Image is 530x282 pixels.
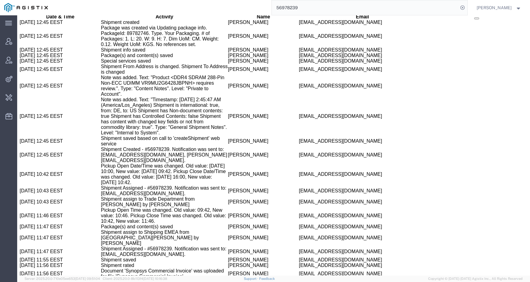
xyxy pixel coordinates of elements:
td: Shipment saved [84,242,211,247]
span: [EMAIL_ADDRESS][DOMAIN_NAME] [282,184,365,189]
td: [PERSON_NAME] [211,148,282,170]
input: Search for shipment number, reference number [272,0,458,15]
span: [EMAIL_ADDRESS][DOMAIN_NAME] [282,256,365,261]
td: Shipment info saved [84,32,211,37]
td: Shipment Assigned - #56978239. Notification was sent to: [EMAIL_ADDRESS][DOMAIN_NAME]. [84,231,211,242]
td: [DATE] 12:45 EEST [2,43,84,48]
td: [PERSON_NAME] [211,181,282,192]
td: [PERSON_NAME] [211,170,282,181]
iframe: FS Legacy Container [17,15,530,276]
td: Shipment From Address is changed. Shipment To Address is changed [84,48,211,60]
span: [EMAIL_ADDRESS][DOMAIN_NAME] [282,37,365,43]
td: Special services saved [84,43,211,48]
td: Shipment created [84,4,211,10]
span: [EMAIL_ADDRESS][DOMAIN_NAME] [282,43,365,48]
span: Copyright © [DATE]-[DATE] Agistix Inc., All Rights Reserved [428,276,523,281]
td: Note was added. Text: "Timestamp: [DATE] 2:45:47 AM (America/Los_Angeles) Shipment is internation... [84,82,211,120]
td: [PERSON_NAME] [211,253,282,264]
td: [DATE] 11:55 EEST [2,242,84,247]
td: [DATE] 11:47 EEST [2,209,84,214]
td: [PERSON_NAME] [211,43,282,48]
span: [EMAIL_ADDRESS][DOMAIN_NAME] [282,198,365,203]
span: [EMAIL_ADDRESS][DOMAIN_NAME] [282,220,365,225]
td: Shipment assign to Shipping EMEA from [GEOGRAPHIC_DATA][PERSON_NAME] by [PERSON_NAME] [84,214,211,231]
span: Client: 2025.20.0-8b113f4 [103,277,167,280]
span: [EMAIL_ADDRESS][DOMAIN_NAME] [282,156,365,161]
span: Kate Petrenko [477,4,512,11]
td: Pickup Open Time was changed. Old value: 09:42, New value: 10:46. Pickup Close Time was changed. ... [84,192,211,209]
td: [PERSON_NAME] [211,120,282,131]
span: [EMAIL_ADDRESS][DOMAIN_NAME] [282,173,365,178]
td: Note was added. Text: "Product <DDR4 SDRAM 288-Pin Non-ECC UDIMM VR9MU2G6428JBPNH> requires revie... [84,60,211,82]
td: [PERSON_NAME] [211,48,282,60]
td: [DATE] 12:45 EEST [2,10,84,32]
td: Shipment saved based on call to 'createShipment' web service [84,120,211,131]
span: [DATE] 09:51:04 [75,277,100,280]
td: [PERSON_NAME] [211,247,282,253]
td: [DATE] 12:45 EEST [2,131,84,148]
span: [DATE] 10:16:38 [143,277,167,280]
td: [PERSON_NAME] [211,37,282,43]
span: [EMAIL_ADDRESS][DOMAIN_NAME] [282,242,365,247]
span: [EMAIL_ADDRESS][DOMAIN_NAME] [282,209,365,214]
span: [EMAIL_ADDRESS][DOMAIN_NAME] [282,137,365,142]
span: [EMAIL_ADDRESS][DOMAIN_NAME] [282,247,365,253]
td: [DATE] 12:45 EEST [2,60,84,82]
td: Package was created via Updating package info. PackageId: 89782746. Type. Your Packaging. # of Pa... [84,10,211,32]
span: [EMAIL_ADDRESS][DOMAIN_NAME] [282,4,365,10]
td: [PERSON_NAME] [211,10,282,32]
a: Feedback [259,277,275,280]
td: Shipment rated [84,247,211,253]
td: Shipment Created - #56978239. Notification was sent to: [EMAIL_ADDRESS][DOMAIN_NAME], [PERSON_NAM... [84,131,211,148]
td: Pickup Open Date/Time was changed. Old value: [DATE] 10:00, New value: [DATE] 09:42. Pickup Close... [84,148,211,170]
a: Support [244,277,259,280]
td: [DATE] 10:43 EEST [2,181,84,192]
button: [PERSON_NAME] [476,4,522,11]
td: Package(s) and content(s) saved [84,37,211,43]
span: [EMAIL_ADDRESS][DOMAIN_NAME] [282,98,365,103]
td: [DATE] 11:47 EEST [2,214,84,231]
span: [EMAIL_ADDRESS][DOMAIN_NAME] [282,68,365,73]
td: [DATE] 12:45 EEST [2,48,84,60]
td: Shipment Assigned - #56978239. Notification was sent to: [EMAIL_ADDRESS][DOMAIN_NAME]. [84,170,211,181]
td: [DATE] 11:46 EEST [2,192,84,209]
td: [PERSON_NAME] [211,32,282,37]
td: [PERSON_NAME] [211,60,282,82]
span: Server: 2025.20.0-710e05ee653 [25,277,100,280]
td: [PERSON_NAME] [211,131,282,148]
button: Manage table columns [457,2,462,4]
td: Shipment assign to Trade Department from [PERSON_NAME] by [PERSON_NAME] [84,181,211,192]
td: [DATE] 11:47 EEST [2,231,84,242]
td: Package(s) and content(s) saved [84,209,211,214]
td: [PERSON_NAME] [211,4,282,10]
img: logo [4,3,48,12]
span: [EMAIL_ADDRESS][DOMAIN_NAME] [282,123,365,128]
td: [DATE] 10:43 EEST [2,170,84,181]
td: Document 'Synopsys Commercial Invoice' was uploaded for file 'Synopsys Commercial Invoice' [84,253,211,264]
td: [DATE] 12:45 EEST [2,82,84,120]
td: [DATE] 12:45 EEST [2,4,84,10]
span: [EMAIL_ADDRESS][DOMAIN_NAME] [282,234,365,239]
td: [DATE] 11:56 EEST [2,253,84,264]
td: [PERSON_NAME] [211,231,282,242]
td: [DATE] 11:56 EEST [2,247,84,253]
td: [DATE] 12:45 EEST [2,37,84,43]
td: [DATE] 12:45 EEST [2,120,84,131]
td: [PERSON_NAME] [211,82,282,120]
td: [PERSON_NAME] [211,242,282,247]
td: [DATE] 12:45 EEST [2,32,84,37]
td: [DATE] 10:42 EEST [2,148,84,170]
span: [EMAIL_ADDRESS][DOMAIN_NAME] [282,51,365,56]
td: [PERSON_NAME] [211,214,282,231]
span: [EMAIL_ADDRESS][DOMAIN_NAME] [282,18,365,23]
td: [PERSON_NAME] [211,209,282,214]
td: [PERSON_NAME] [211,192,282,209]
span: [EMAIL_ADDRESS][DOMAIN_NAME] [282,32,365,37]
